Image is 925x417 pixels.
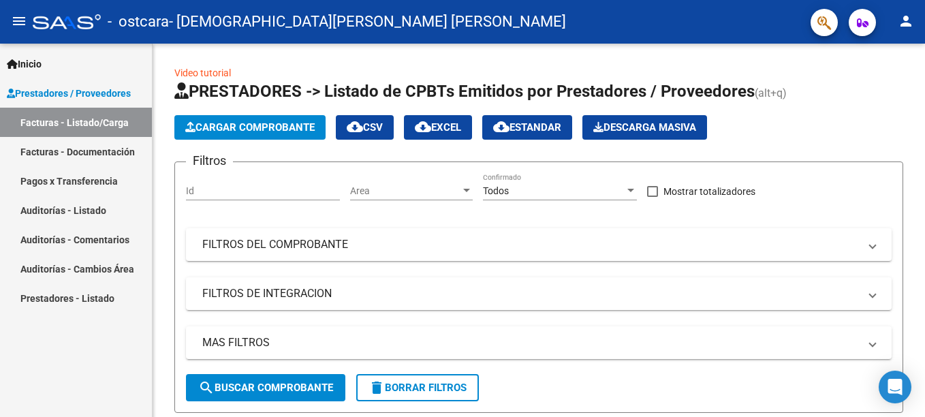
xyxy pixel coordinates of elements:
mat-icon: cloud_download [347,119,363,135]
button: CSV [336,115,394,140]
a: Video tutorial [174,67,231,78]
mat-panel-title: FILTROS DEL COMPROBANTE [202,237,859,252]
mat-icon: person [898,13,914,29]
mat-icon: cloud_download [415,119,431,135]
span: Descarga Masiva [593,121,696,134]
span: Area [350,185,460,197]
button: Cargar Comprobante [174,115,326,140]
span: - [DEMOGRAPHIC_DATA][PERSON_NAME] [PERSON_NAME] [169,7,566,37]
mat-icon: cloud_download [493,119,509,135]
mat-panel-title: MAS FILTROS [202,335,859,350]
app-download-masive: Descarga masiva de comprobantes (adjuntos) [582,115,707,140]
span: - ostcara [108,7,169,37]
span: (alt+q) [755,87,787,99]
span: EXCEL [415,121,461,134]
mat-icon: menu [11,13,27,29]
span: Buscar Comprobante [198,382,333,394]
span: Cargar Comprobante [185,121,315,134]
mat-expansion-panel-header: FILTROS DEL COMPROBANTE [186,228,892,261]
span: Prestadores / Proveedores [7,86,131,101]
div: Open Intercom Messenger [879,371,911,403]
span: Estandar [493,121,561,134]
button: Borrar Filtros [356,374,479,401]
mat-icon: search [198,380,215,396]
span: Mostrar totalizadores [663,183,755,200]
span: Inicio [7,57,42,72]
button: Buscar Comprobante [186,374,345,401]
mat-expansion-panel-header: MAS FILTROS [186,326,892,359]
span: Borrar Filtros [369,382,467,394]
mat-expansion-panel-header: FILTROS DE INTEGRACION [186,277,892,310]
span: Todos [483,185,509,196]
span: PRESTADORES -> Listado de CPBTs Emitidos por Prestadores / Proveedores [174,82,755,101]
button: Descarga Masiva [582,115,707,140]
button: Estandar [482,115,572,140]
span: CSV [347,121,383,134]
button: EXCEL [404,115,472,140]
mat-panel-title: FILTROS DE INTEGRACION [202,286,859,301]
mat-icon: delete [369,380,385,396]
h3: Filtros [186,151,233,170]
